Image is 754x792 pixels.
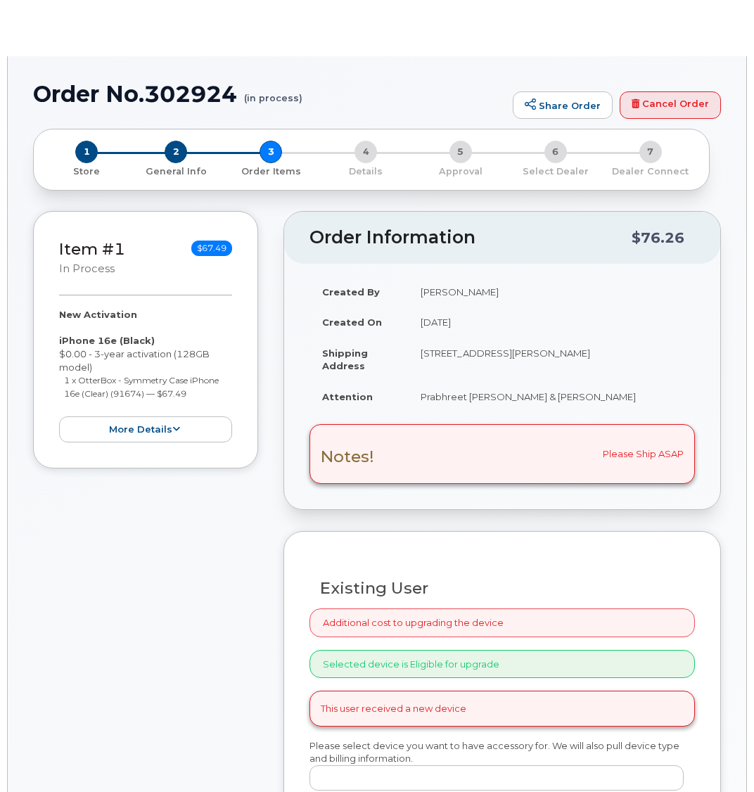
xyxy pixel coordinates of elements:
[321,448,374,466] h3: Notes!
[64,375,219,399] small: 1 x OtterBox - Symmetry Case iPhone 16e (Clear) (91674) — $67.49
[309,424,695,483] div: Please Ship ASAP
[309,691,695,727] div: This user received a new device
[620,91,721,120] a: Cancel Order
[45,163,129,178] a: 1 Store
[191,241,232,256] span: $67.49
[320,580,684,597] h3: Existing User
[309,228,632,248] h2: Order Information
[33,82,506,106] h1: Order No.302924
[165,141,187,163] span: 2
[59,262,115,275] small: in process
[244,82,302,103] small: (in process)
[322,391,373,402] strong: Attention
[322,317,382,328] strong: Created On
[408,381,695,412] td: Prabhreet [PERSON_NAME] & [PERSON_NAME]
[632,224,684,251] div: $76.26
[59,239,125,259] a: Item #1
[309,650,695,679] div: Selected device is Eligible for upgrade
[129,163,224,178] a: 2 General Info
[309,739,695,791] div: Please select device you want to have accessory for. We will also pull device type and billing in...
[309,608,695,637] div: Additional cost to upgrading the device
[59,308,232,442] div: $0.00 - 3-year activation (128GB model)
[75,141,98,163] span: 1
[59,309,137,320] strong: New Activation
[513,91,613,120] a: Share Order
[322,286,380,298] strong: Created By
[408,276,695,307] td: [PERSON_NAME]
[59,416,232,442] button: more details
[408,307,695,338] td: [DATE]
[59,335,155,346] strong: iPhone 16e (Black)
[134,165,218,178] p: General Info
[408,338,695,381] td: [STREET_ADDRESS][PERSON_NAME]
[322,347,368,372] strong: Shipping Address
[51,165,123,178] p: Store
